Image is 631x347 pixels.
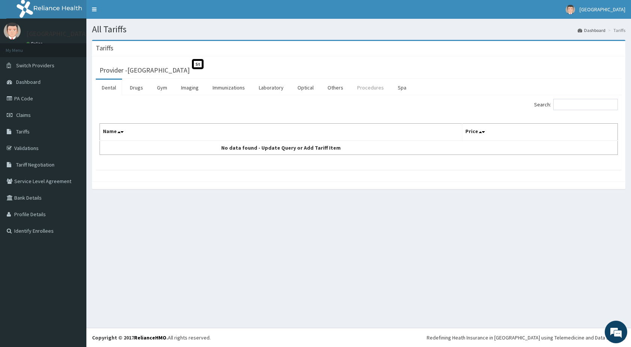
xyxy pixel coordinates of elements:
[16,128,30,135] span: Tariffs
[578,27,605,33] a: Dashboard
[427,334,625,341] div: Redefining Heath Insurance in [GEOGRAPHIC_DATA] using Telemedicine and Data Science!
[16,79,41,85] span: Dashboard
[192,59,204,69] span: St
[392,80,412,95] a: Spa
[96,45,113,52] h3: Tariffs
[92,24,625,34] h1: All Tariffs
[175,80,205,95] a: Imaging
[100,141,462,155] td: No data found - Update Query or Add Tariff Item
[16,161,54,168] span: Tariff Negotiation
[96,80,122,95] a: Dental
[253,80,290,95] a: Laboratory
[92,334,168,341] strong: Copyright © 2017 .
[207,80,251,95] a: Immunizations
[26,41,44,46] a: Online
[124,80,149,95] a: Drugs
[566,5,575,14] img: User Image
[462,124,618,141] th: Price
[134,334,166,341] a: RelianceHMO
[100,124,462,141] th: Name
[322,80,349,95] a: Others
[4,23,21,39] img: User Image
[553,99,618,110] input: Search:
[86,328,631,347] footer: All rights reserved.
[16,62,54,69] span: Switch Providers
[291,80,320,95] a: Optical
[351,80,390,95] a: Procedures
[100,67,190,74] h3: Provider - [GEOGRAPHIC_DATA]
[151,80,173,95] a: Gym
[26,30,88,37] p: [GEOGRAPHIC_DATA]
[534,99,618,110] label: Search:
[16,112,31,118] span: Claims
[580,6,625,13] span: [GEOGRAPHIC_DATA]
[606,27,625,33] li: Tariffs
